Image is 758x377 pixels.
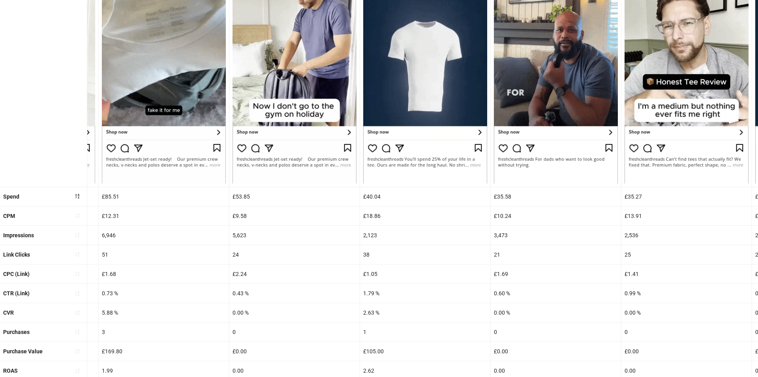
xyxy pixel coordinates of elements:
span: sort-ascending [75,349,80,354]
div: £12.31 [99,206,229,225]
div: 0.00 % [621,303,752,322]
div: £9.58 [229,206,360,225]
b: Spend [3,193,19,200]
b: CPM [3,213,15,219]
div: 1.79 % [360,284,490,303]
div: £0.00 [229,342,360,361]
div: £169.80 [99,342,229,361]
div: 3 [99,323,229,341]
div: 21 [491,245,621,264]
div: £105.00 [360,342,490,361]
div: 3,473 [491,226,621,245]
div: £0.00 [621,342,752,361]
b: Impressions [3,232,34,238]
div: 0 [229,323,360,341]
div: 2.63 % [360,303,490,322]
div: £10.24 [491,206,621,225]
div: £0.00 [491,342,621,361]
div: 6,946 [99,226,229,245]
b: CVR [3,309,14,316]
div: £1.68 [99,264,229,283]
div: £1.69 [491,264,621,283]
div: 0 [621,323,752,341]
div: £1.41 [621,264,752,283]
span: sort-ascending [75,213,80,218]
div: 2,123 [360,226,490,245]
div: 0.60 % [491,284,621,303]
b: CPC (Link) [3,271,30,277]
span: sort-ascending [75,291,80,296]
b: CTR (Link) [3,290,30,296]
span: sort-ascending [75,271,80,277]
div: £53.85 [229,187,360,206]
div: 51 [99,245,229,264]
b: ROAS [3,368,18,374]
div: 2,536 [621,226,752,245]
div: 0.99 % [621,284,752,303]
div: £13.91 [621,206,752,225]
div: 0.00 % [229,303,360,322]
b: Link Clicks [3,251,30,258]
div: 38 [360,245,490,264]
div: £2.24 [229,264,360,283]
div: 0 [491,323,621,341]
div: £18.86 [360,206,490,225]
div: £40.04 [360,187,490,206]
span: sort-ascending [75,232,80,238]
span: sort-ascending [75,310,80,315]
div: £35.27 [621,187,752,206]
span: sort-ascending [75,329,80,335]
span: sort-ascending [75,368,80,373]
div: £35.58 [491,187,621,206]
div: 24 [229,245,360,264]
b: Purchases [3,329,30,335]
b: Purchase Value [3,348,43,354]
div: 0.73 % [99,284,229,303]
div: 5,623 [229,226,360,245]
div: £85.51 [99,187,229,206]
div: 1 [360,323,490,341]
div: 0.00 % [491,303,621,322]
div: 5.88 % [99,303,229,322]
div: 25 [621,245,752,264]
div: £1.05 [360,264,490,283]
span: sort-ascending [75,251,80,257]
div: 0.43 % [229,284,360,303]
span: sort-descending [75,193,80,199]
